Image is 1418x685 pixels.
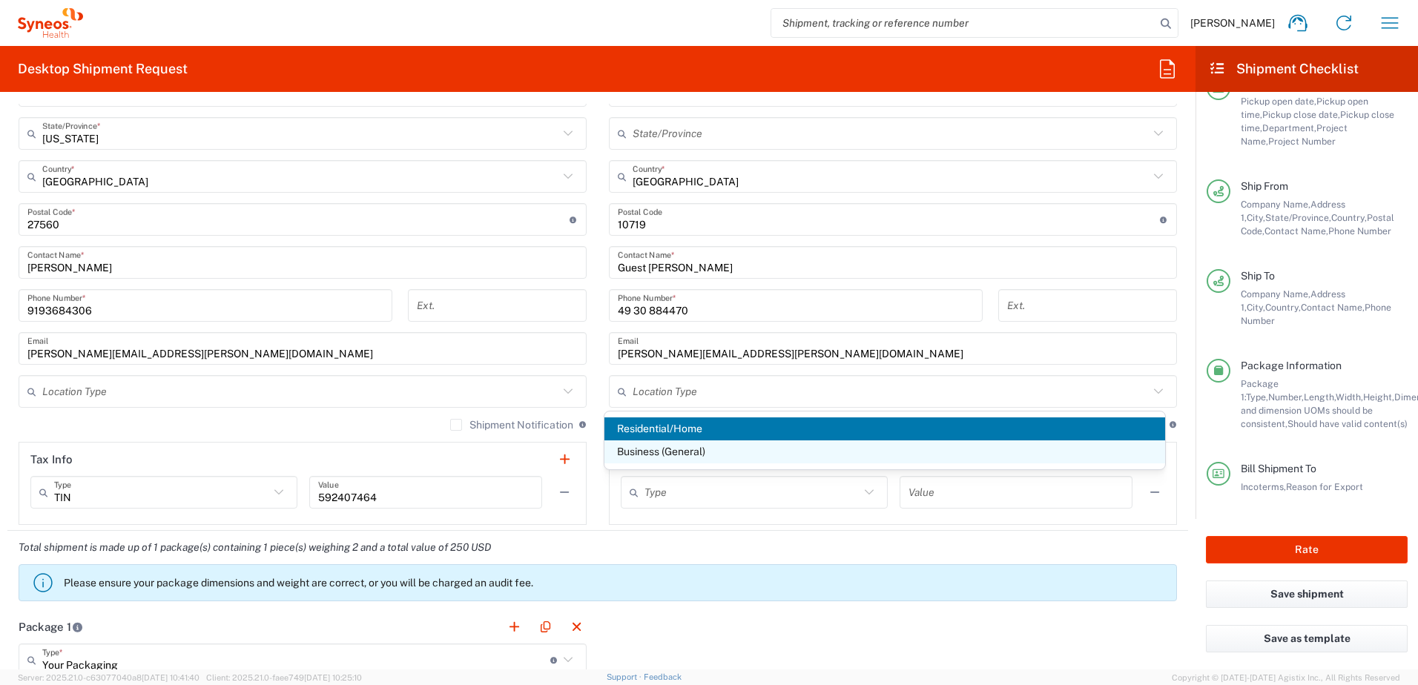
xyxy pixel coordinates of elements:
button: Rate [1206,536,1408,563]
span: Country, [1265,302,1301,313]
em: Total shipment is made up of 1 package(s) containing 1 piece(s) weighing 2 and a total value of 2... [7,541,502,553]
span: Company Name, [1241,199,1310,210]
span: Contact Name, [1264,225,1328,236]
span: City, [1247,302,1265,313]
span: Contact Name, [1301,302,1365,313]
h2: Package 1 [19,620,83,635]
span: [DATE] 10:41:40 [142,673,199,682]
button: Save shipment [1206,580,1408,608]
h2: Tax Info [30,452,73,467]
span: City, [1247,212,1265,223]
label: Shipment Notification [450,419,573,431]
h2: Desktop Shipment Request [18,60,188,78]
span: Width, [1336,391,1363,403]
span: State/Province, [1265,212,1331,223]
span: Department, [1262,122,1316,133]
span: Client: 2025.21.0-faee749 [206,673,362,682]
span: Reason for Export [1286,481,1363,492]
span: [PERSON_NAME] [1190,16,1275,30]
span: Phone Number [1328,225,1391,236]
a: Feedback [644,672,682,681]
span: Number, [1268,391,1304,403]
a: Support [607,672,644,681]
span: Pickup close date, [1262,109,1340,120]
span: Residential/Home [604,417,1166,440]
span: Business (General) [604,440,1166,463]
span: Type, [1246,391,1268,403]
span: Company Name, [1241,288,1310,300]
span: Bill Shipment To [1241,463,1316,474]
span: Copyright © [DATE]-[DATE] Agistix Inc., All Rights Reserved [1172,671,1400,684]
span: Pickup open date, [1241,96,1316,107]
span: Ship To [1241,270,1275,282]
span: Should have valid content(s) [1287,418,1408,429]
span: Length, [1304,391,1336,403]
span: Country, [1331,212,1367,223]
span: Height, [1363,391,1394,403]
h2: Shipment Checklist [1209,60,1359,78]
input: Shipment, tracking or reference number [771,9,1155,37]
span: Server: 2025.21.0-c63077040a8 [18,673,199,682]
p: Please ensure your package dimensions and weight are correct, or you will be charged an audit fee. [64,576,1170,589]
span: Package 1: [1241,378,1279,403]
span: Package Information [1241,360,1342,371]
span: Project Number [1268,136,1336,147]
span: [DATE] 10:25:10 [304,673,362,682]
span: Ship From [1241,180,1288,192]
button: Save as template [1206,625,1408,652]
span: Incoterms, [1241,481,1286,492]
